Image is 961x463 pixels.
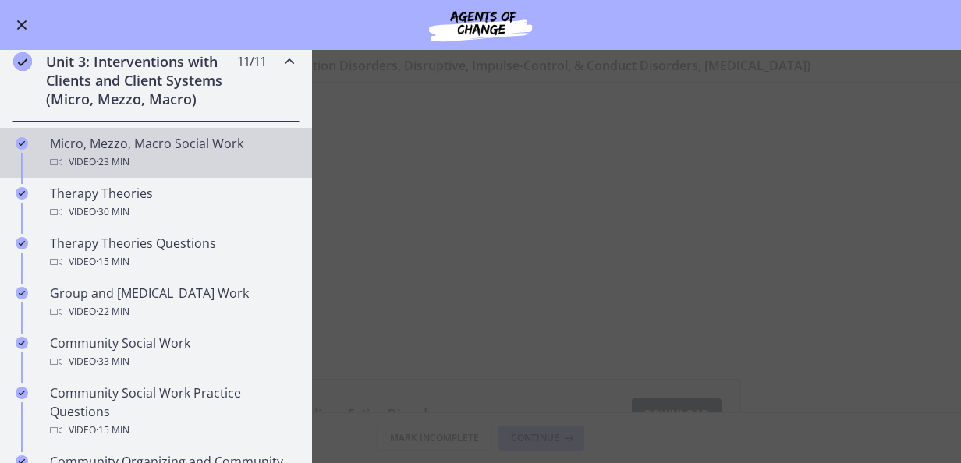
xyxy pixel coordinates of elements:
img: Agents of Change Social Work Test Prep [387,6,574,44]
div: Therapy Theories [50,184,293,221]
div: Community Social Work [50,334,293,371]
span: · 22 min [96,302,129,321]
div: Video [50,203,293,221]
div: Video [50,421,293,440]
div: Micro, Mezzo, Macro Social Work [50,134,293,171]
i: Completed [16,387,28,399]
div: Video [50,302,293,321]
div: Group and [MEDICAL_DATA] Work [50,284,293,321]
button: Enable menu [12,16,31,34]
i: Completed [13,52,32,71]
i: Completed [16,237,28,249]
h2: Unit 3: Interventions with Clients and Client Systems (Micro, Mezzo, Macro) [46,52,236,108]
i: Completed [16,187,28,200]
div: Video [50,153,293,171]
span: · 23 min [96,153,129,171]
i: Completed [16,337,28,349]
div: Community Social Work Practice Questions [50,383,293,440]
span: · 15 min [96,253,129,271]
span: · 33 min [96,352,129,371]
span: · 30 min [96,203,129,221]
i: Completed [16,137,28,150]
i: Completed [16,287,28,299]
div: Video [50,253,293,271]
div: Video [50,352,293,371]
span: · 15 min [96,421,129,440]
span: 11 / 11 [237,52,266,71]
div: Therapy Theories Questions [50,234,293,271]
